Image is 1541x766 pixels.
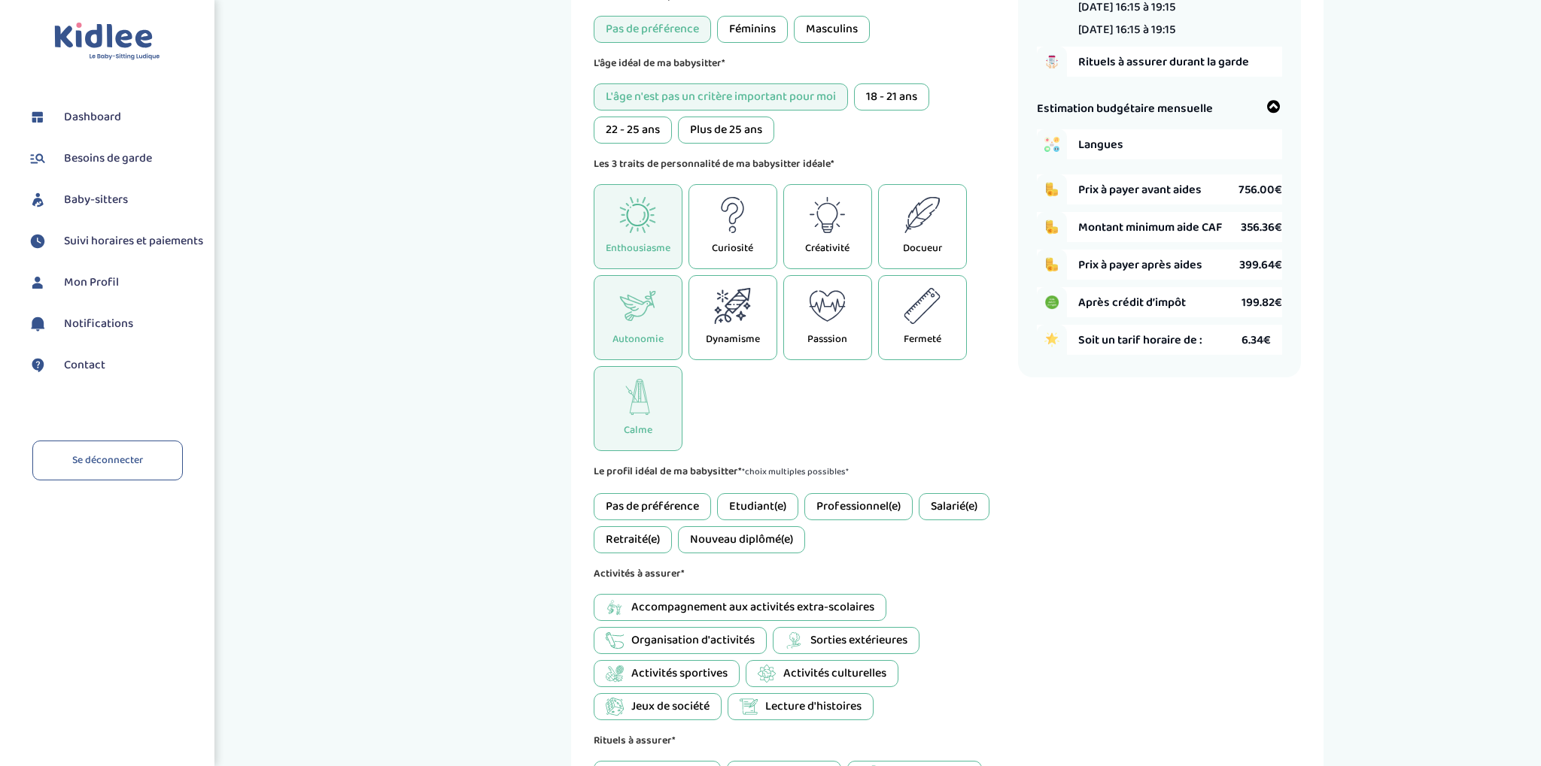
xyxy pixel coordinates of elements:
img: hand_to_do_list.png [1037,47,1067,77]
span: Estimation budgétaire mensuelle [1037,99,1213,118]
img: credit_impot.PNG [1037,287,1067,317]
a: Dashboard [26,106,203,129]
span: Dashboard [64,108,121,126]
p: Créativité [805,241,850,256]
span: Montant minimum aide CAF [1078,218,1241,237]
span: 756.00€ [1239,180,1282,199]
span: Activités sportives [631,665,728,683]
p: L'âge idéal de ma babysitter* [594,55,1007,71]
span: Contact [64,356,105,374]
p: Docueur [903,241,942,256]
a: Mon Profil [26,271,203,294]
span: Langues [1078,135,1242,154]
div: Plus de 25 ans [678,117,774,144]
div: Professionnel(e) [804,493,913,520]
a: Besoins de garde [26,147,203,170]
span: Activités culturelles [783,665,886,683]
img: babysitters.svg [26,189,49,211]
span: Rituels à assurer durant la garde [1078,53,1282,71]
span: Soit un tarif horaire de : [1078,331,1242,350]
span: Notifications [64,315,133,333]
div: Pas de préférence [594,16,711,43]
span: 199.82€ [1242,293,1282,312]
img: dashboard.svg [26,106,49,129]
li: [DATE] 16:15 à 19:15 [1078,20,1176,39]
span: Mon Profil [64,274,119,292]
span: Jeux de société [631,698,710,716]
span: Prix à payer après aides [1078,256,1239,274]
a: Se déconnecter [32,441,183,480]
img: logo.svg [54,23,160,61]
p: Activités à assurer* [594,565,1007,582]
p: Dynamisme [706,332,760,347]
img: besoin.svg [26,147,49,170]
span: Prix à payer avant aides [1078,180,1239,199]
p: Calme [624,422,652,438]
a: Suivi horaires et paiements [26,230,203,253]
div: Nouveau diplômé(e) [678,526,805,553]
span: Après crédit d’impôt [1078,293,1242,312]
p: Fermeté [904,332,941,347]
p: Autonomie [612,332,664,347]
div: L'âge n'est pas un critère important pour moi [594,83,848,111]
span: Sorties extérieures [810,631,907,649]
div: Masculins [794,16,870,43]
a: Baby-sitters [26,189,203,211]
span: Accompagnement aux activités extra-scolaires [631,598,874,616]
span: 356.36€ [1241,218,1282,237]
span: *choix multiples possibles* [742,465,849,479]
img: activities.png [1037,129,1067,159]
img: coins.png [1037,250,1067,280]
img: notification.svg [26,313,49,335]
p: Les 3 traits de personnalité de ma babysitter idéale* [594,156,1007,172]
img: suivihoraire.svg [26,230,49,253]
p: Curiosité [712,241,753,256]
div: 18 - 21 ans [854,83,929,111]
img: star.png [1037,325,1067,355]
span: 6.34€ [1242,331,1271,350]
p: Enthousiasme [606,241,670,256]
div: Etudiant(e) [717,493,798,520]
img: coins.png [1037,212,1067,242]
span: Besoins de garde [64,150,152,168]
span: Organisation d'activités [631,631,755,649]
img: coins.png [1037,174,1067,204]
p: Rituels à assurer* [594,732,1007,749]
span: Lecture d'histoires [765,698,862,716]
a: Notifications [26,313,203,335]
div: Féminins [717,16,788,43]
span: Baby-sitters [64,191,128,209]
div: Salarié(e) [919,493,989,520]
div: 22 - 25 ans [594,117,672,144]
span: 399.64€ [1239,256,1282,274]
div: Retraité(e) [594,526,672,553]
div: Pas de préférence [594,493,711,520]
p: Le profil idéal de ma babysitter* [594,463,1007,481]
img: profil.svg [26,271,49,294]
span: Suivi horaires et paiements [64,232,203,250]
img: contact.svg [26,354,49,377]
a: Contact [26,354,203,377]
p: Passsion [807,332,847,347]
